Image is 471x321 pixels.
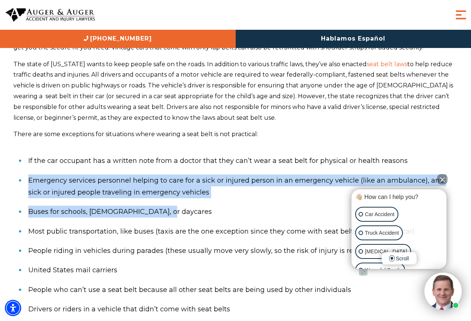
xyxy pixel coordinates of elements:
img: Intaker widget Avatar [424,273,462,310]
span: People riding in vehicles during parades (these usually move very slowly, so the risk of injury i... [28,247,393,255]
span: People who can’t use a seat belt because all other seat belts are being used by other individuals [28,286,351,294]
a: seat belt laws [367,61,407,68]
span: Scroll [382,252,417,264]
p: [MEDICAL_DATA] [365,247,407,256]
p: Truck Accident [365,228,399,238]
span: If the car occupant has a written note from a doctor that they can’t wear a seat belt for physica... [28,157,408,165]
span: to help reduce traffic deaths and injuries. All drivers and occupants of a motor vehicle are requ... [13,61,453,121]
div: 👋🏼 How can I help you? [353,193,445,201]
span: United States mail carriers [28,266,117,274]
span: If you can’t get your seat belt to fit you well, don’t give up – you’re not stuck with the seat b... [13,33,453,51]
button: Close Intaker Chat Widget [437,174,448,184]
span: Most public transportation, like buses (taxis are the one exception since they come with seat bel... [28,227,415,235]
button: Menu [454,7,468,22]
a: Open intaker chat [359,269,367,276]
p: Wrongful Death [365,266,401,275]
div: Accessibility Menu [5,300,21,316]
p: Car Accident [365,210,394,219]
span: Emergency services personnel helping to care for a sick or injured person in an emergency vehicle... [28,176,444,196]
span: The state of [US_STATE] wants to keep people safe on the roads. In addition to various traffic la... [13,61,367,68]
span: Buses for schools, [DEMOGRAPHIC_DATA], or daycares [28,208,212,216]
span: There are some exceptions for situations where wearing a seat belt is not practical: [13,131,258,138]
img: Auger & Auger Accident and Injury Lawyers Logo [6,8,95,22]
span: Drivers or riders in a vehicle that didn’t come with seat belts [28,305,230,313]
